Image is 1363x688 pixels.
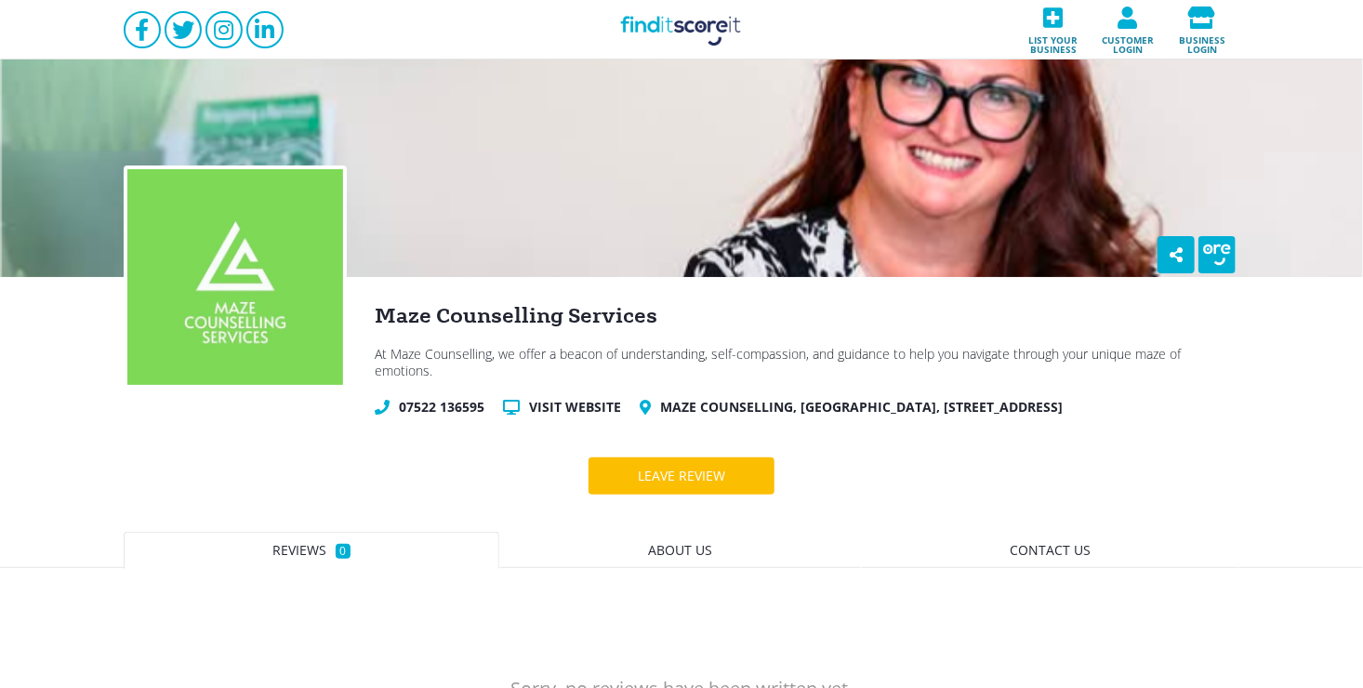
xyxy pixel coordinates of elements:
[861,532,1239,569] a: Contact us
[1091,1,1165,60] a: Customer login
[375,305,1239,327] div: Maze Counselling Services
[1016,1,1091,60] a: List your business
[529,398,621,417] a: Visit website
[589,457,774,495] a: Leave review
[619,457,744,495] div: Leave review
[1165,1,1239,60] a: Business login
[124,532,499,569] a: Reviews0
[648,541,712,559] span: About us
[272,541,326,559] span: Reviews
[1171,29,1234,54] span: Business login
[375,346,1239,379] div: At Maze Counselling, we offer a beacon of understanding, self-compassion, and guidance to help yo...
[1022,29,1085,54] span: List your business
[336,544,351,559] small: 0
[1010,541,1091,559] span: Contact us
[399,398,484,417] a: 07522 136595
[660,398,1063,417] a: Maze Counselling, [GEOGRAPHIC_DATA], [STREET_ADDRESS]
[499,532,861,569] a: About us
[1096,29,1159,54] span: Customer login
